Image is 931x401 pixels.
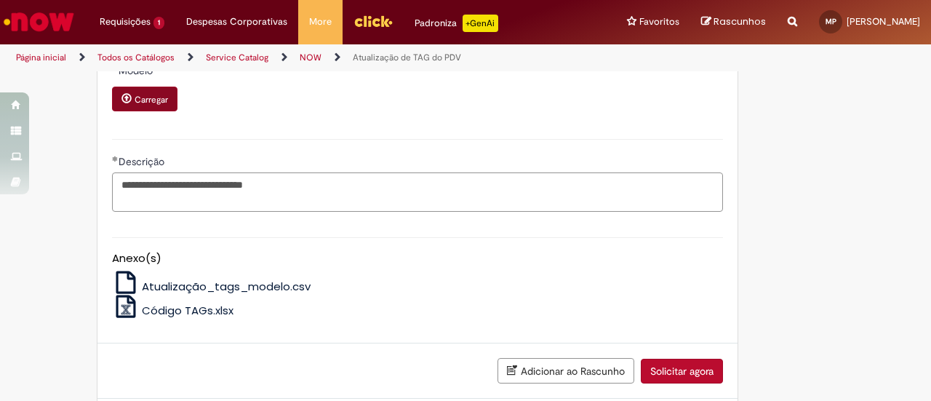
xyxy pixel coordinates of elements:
[142,279,311,294] span: Atualização_tags_modelo.csv
[300,52,321,63] a: NOW
[206,52,268,63] a: Service Catalog
[11,44,610,71] ul: Trilhas de página
[112,87,177,111] button: Carregar anexo de Modelo Required
[701,15,766,29] a: Rascunhos
[97,52,175,63] a: Todos os Catálogos
[112,172,723,211] textarea: Descrição
[498,358,634,384] button: Adicionar ao Rascunho
[142,303,233,318] span: Código TAGs.xlsx
[463,15,498,32] p: +GenAi
[100,15,151,29] span: Requisições
[16,52,66,63] a: Página inicial
[353,52,461,63] a: Atualização de TAG do PDV
[639,15,679,29] span: Favoritos
[186,15,287,29] span: Despesas Corporativas
[415,15,498,32] div: Padroniza
[847,15,920,28] span: [PERSON_NAME]
[309,15,332,29] span: More
[153,17,164,29] span: 1
[714,15,766,28] span: Rascunhos
[353,10,393,32] img: click_logo_yellow_360x200.png
[826,17,836,26] span: MP
[112,156,119,162] span: Obrigatório Preenchido
[112,253,723,265] h5: Anexo(s)
[112,303,234,318] a: Código TAGs.xlsx
[112,279,311,294] a: Atualização_tags_modelo.csv
[1,7,76,36] img: ServiceNow
[641,359,723,384] button: Solicitar agora
[135,94,168,106] small: Carregar
[119,64,156,77] span: Modelo
[119,155,167,168] span: Descrição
